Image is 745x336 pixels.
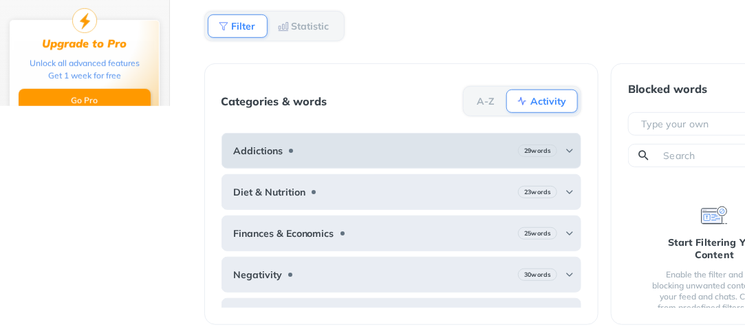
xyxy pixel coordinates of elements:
[524,146,551,156] b: 29 words
[222,95,327,107] div: Categories & words
[233,145,283,156] b: Addictions
[524,270,551,280] b: 30 words
[524,187,551,197] b: 23 words
[48,70,121,82] div: Get 1 week for free
[628,83,707,95] div: Blocked words
[233,269,282,280] b: Negativity
[218,21,229,32] img: Filter
[477,97,495,105] b: A-Z
[30,57,140,70] div: Unlock all advanced features
[292,22,330,30] b: Statistic
[43,37,127,50] div: Upgrade to Pro
[524,229,551,238] b: 25 words
[233,228,334,239] b: Finances & Economics
[278,21,289,32] img: Statistic
[517,96,528,107] img: Activity
[72,8,97,33] img: upgrade-to-pro.svg
[530,97,566,105] b: Activity
[19,89,151,111] button: Go Pro
[232,22,256,30] b: Filter
[233,187,305,198] b: Diet & Nutrition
